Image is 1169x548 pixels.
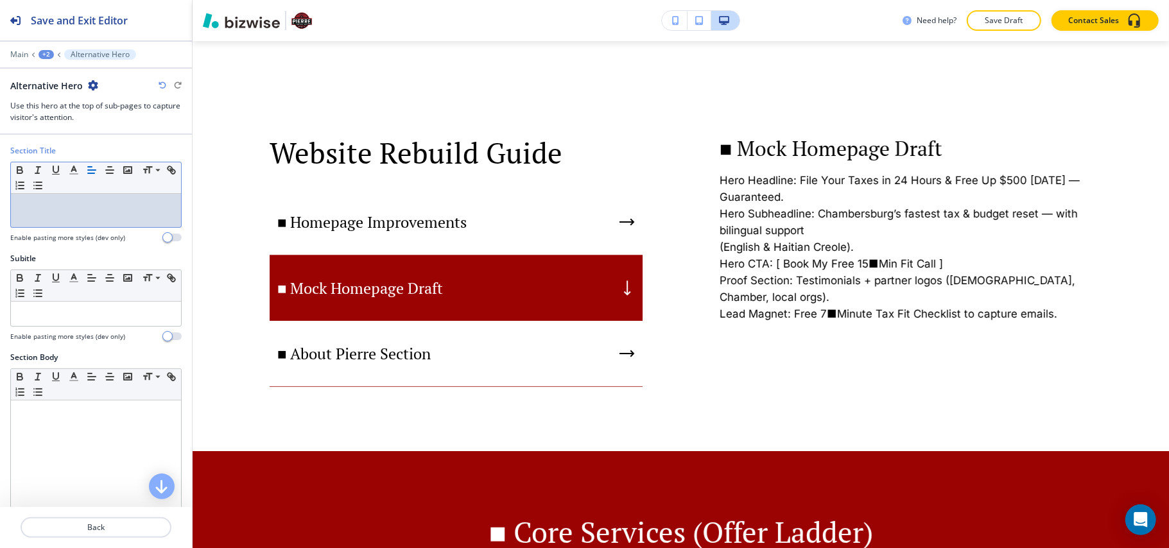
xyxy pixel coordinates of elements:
[10,352,58,363] h2: Section Body
[22,522,170,533] p: Back
[64,49,136,60] button: Alternative Hero
[1052,10,1159,31] button: Contact Sales
[967,10,1041,31] button: Save Draft
[720,136,1093,160] p: ■ Mock Homepage Draft
[720,255,1093,272] p: Hero CTA: [ Book My Free 15■Min Fit Call ]
[270,189,643,255] button: ■ Homepage Improvements
[720,239,1093,255] p: (English & Haitian Creole).
[270,321,643,387] button: ■ About Pierre Section
[10,50,28,59] button: Main
[39,50,54,59] button: +2
[270,136,643,170] p: Website Rebuild Guide
[10,253,36,264] h2: Subitle
[270,255,643,321] button: ■ Mock Homepage Draft
[31,13,128,28] h2: Save and Exit Editor
[10,100,182,123] h3: Use this hero at the top of sub-pages to capture visitor's attention.
[10,233,125,243] h4: Enable pasting more styles (dev only)
[720,172,1093,205] p: Hero Headline: File Your Taxes in 24 Hours & Free Up $500 [DATE] — Guaranteed.
[277,344,431,363] p: ■ About Pierre Section
[917,15,957,26] h3: Need help?
[10,145,56,157] h2: Section Title
[720,205,1093,239] p: Hero Subheadline: Chambersburg’s fastest tax & budget reset — with bilingual support
[10,332,125,341] h4: Enable pasting more styles (dev only)
[720,272,1093,305] p: Proof Section: Testimonials + partner logos ([DEMOGRAPHIC_DATA], Chamber, local orgs).
[277,278,444,298] p: ■ Mock Homepage Draft
[1125,504,1156,535] div: Open Intercom Messenger
[10,79,83,92] h2: Alternative Hero
[1068,15,1119,26] p: Contact Sales
[203,13,280,28] img: Bizwise Logo
[983,15,1025,26] p: Save Draft
[71,50,130,59] p: Alternative Hero
[720,305,1093,322] p: Lead Magnet: Free 7■Minute Tax Fit Checklist to capture emails.
[21,517,171,538] button: Back
[291,10,312,31] img: Your Logo
[277,212,467,232] p: ■ Homepage Improvements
